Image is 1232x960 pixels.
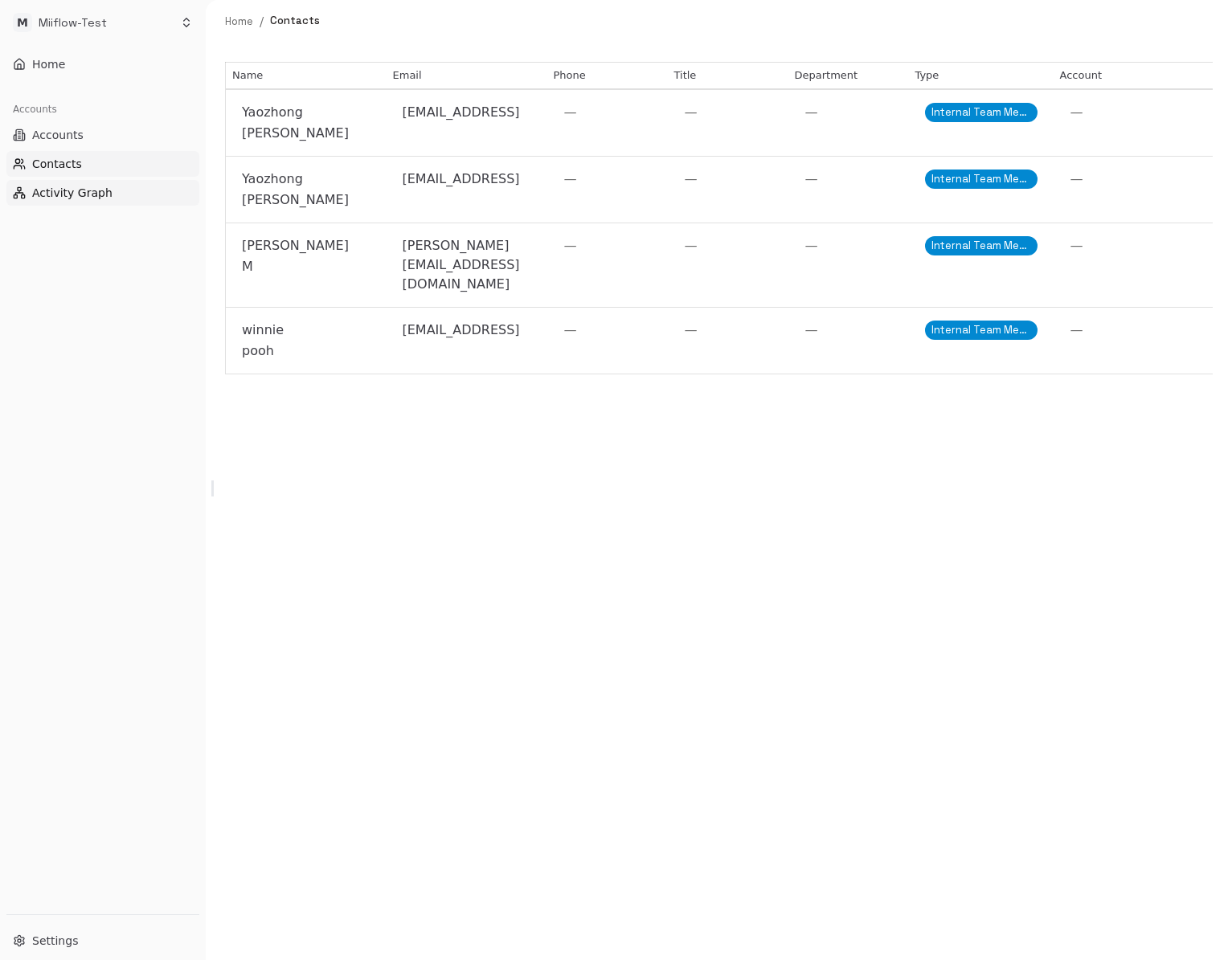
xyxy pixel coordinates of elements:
p: Miiflow-Test [39,14,107,31]
span: M [13,13,32,32]
span: Home [32,56,65,72]
span: — [804,238,817,253]
button: Accounts [6,122,199,148]
p: Contacts [270,14,320,29]
span: — [804,171,817,186]
span: Contacts [32,156,82,172]
div: Email [393,67,541,84]
button: MMiiflow-Test [6,6,199,39]
span: Internal Team Member [925,171,1038,187]
span: Internal Team Member [925,322,1038,338]
span: Activity Graph [32,185,113,201]
li: / [260,13,264,30]
div: Title [674,67,782,84]
span: — [1070,322,1083,337]
button: Activity Graph [6,180,199,206]
button: Home [6,51,199,77]
div: [EMAIL_ADDRESS] [403,321,531,340]
span: — [684,171,697,186]
div: [EMAIL_ADDRESS] [403,103,531,122]
span: — [563,238,576,253]
span: [PERSON_NAME] [242,190,370,210]
a: Home [225,14,253,30]
span: Yaozhong [242,103,370,122]
span: — [684,238,697,253]
span: [PERSON_NAME] [242,124,370,143]
span: [PERSON_NAME] [242,236,370,255]
div: Name [232,67,380,84]
div: Accounts [6,96,199,122]
span: — [804,104,817,120]
span: M [242,257,370,276]
div: [PERSON_NAME][EMAIL_ADDRESS][DOMAIN_NAME] [403,236,531,294]
span: Accounts [32,127,84,143]
span: Internal Team Member [925,238,1038,254]
div: [EMAIL_ADDRESS] [403,170,531,189]
button: Contacts [6,151,199,177]
span: — [1070,104,1083,120]
div: Account [1060,67,1208,84]
div: Type [915,67,1047,84]
div: Department [795,67,903,84]
span: Yaozhong [242,170,370,189]
span: — [804,322,817,337]
span: — [1070,238,1083,253]
button: Settings [6,928,199,954]
span: — [684,322,697,337]
span: — [563,104,576,120]
span: — [1070,171,1083,186]
button: Toggle Sidebar [206,480,219,496]
span: pooh [242,341,370,361]
span: Internal Team Member [925,104,1038,121]
span: Settings [32,933,78,949]
span: — [684,104,697,120]
span: winnie [242,321,370,340]
div: Phone [554,67,661,84]
span: — [563,171,576,186]
span: — [563,322,576,337]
